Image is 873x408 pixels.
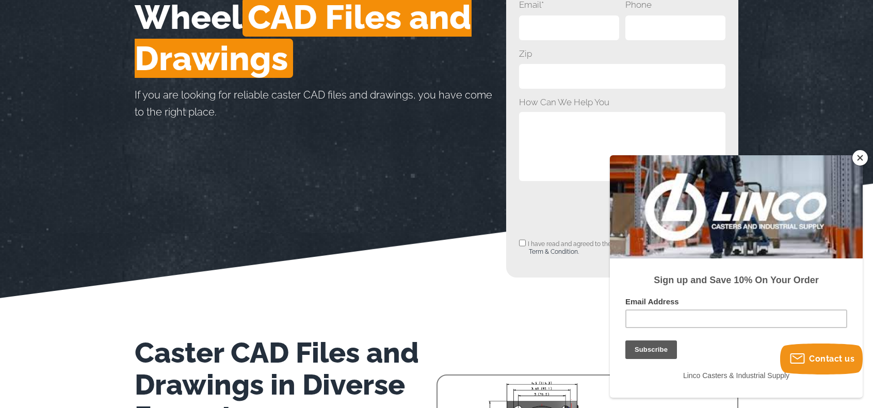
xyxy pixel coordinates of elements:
[519,112,725,181] textarea: How Can We Help You
[44,120,208,130] strong: Sign up and Save 10% On Your Order
[519,240,636,255] span: I have read and agreed to the website
[15,142,237,154] label: Email Address
[519,46,725,61] span: Zip
[73,216,180,224] span: Linco Casters & Industrial Supply
[519,231,526,255] input: I have read and agreed to the websiteTerm & Condition.
[519,187,676,227] iframe: reCAPTCHA
[809,354,854,364] span: Contact us
[780,344,863,374] button: Contact us
[529,248,579,255] strong: Term & Condition.
[519,64,725,89] input: Zip
[625,15,725,40] input: Phone
[852,150,868,166] button: Close
[15,185,67,204] input: Subscribe
[519,95,725,109] span: How Can We Help You
[135,87,493,121] p: If you are looking for reliable caster CAD files and drawings, you have come to the right place.
[519,15,619,40] input: Email*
